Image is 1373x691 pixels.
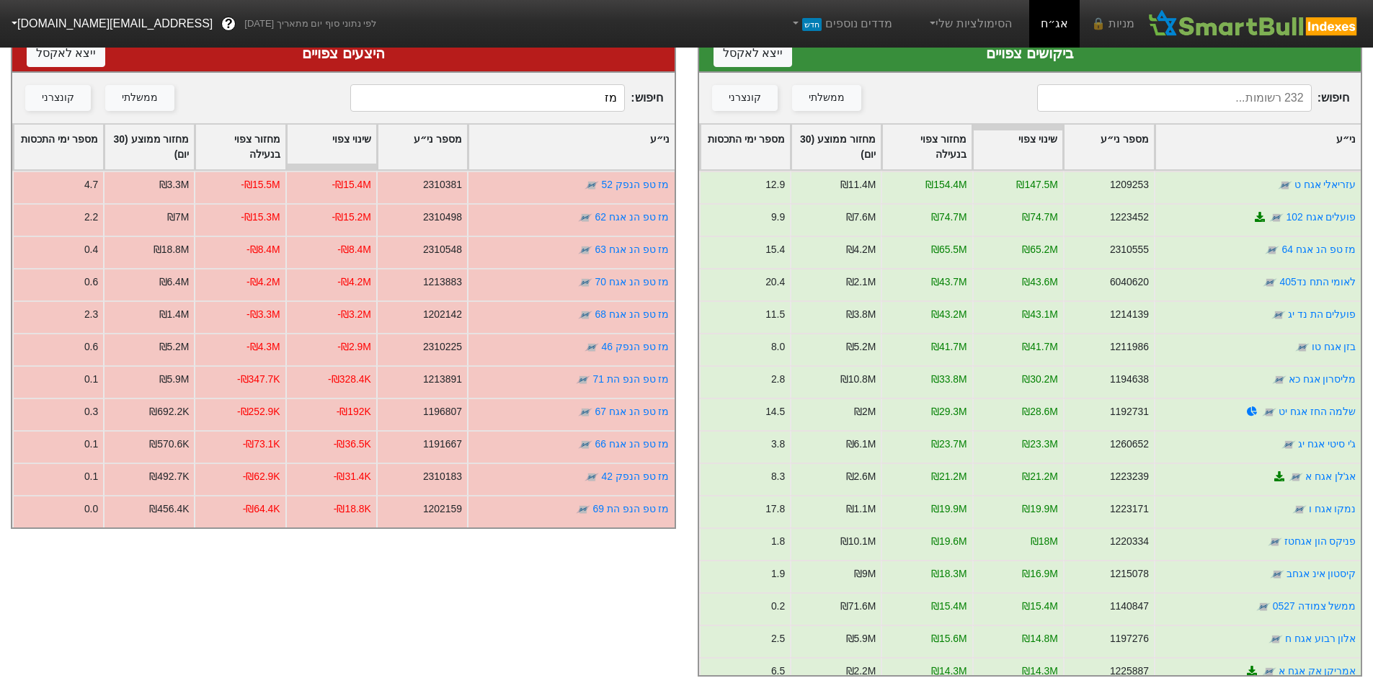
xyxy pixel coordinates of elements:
[1022,339,1058,355] div: ₪41.7M
[1022,275,1058,290] div: ₪43.6M
[1269,567,1284,581] img: tase link
[854,404,876,419] div: ₪2M
[84,501,98,517] div: 0.0
[930,534,967,549] div: ₪19.6M
[930,210,967,225] div: ₪74.7M
[246,275,280,290] div: -₪4.2M
[1272,600,1356,612] a: ממשל צמודה 0527
[1022,566,1058,581] div: ₪16.9M
[159,307,190,322] div: ₪1.4M
[845,242,876,257] div: ₪4.2M
[84,339,98,355] div: 0.6
[765,501,785,517] div: 17.8
[576,502,590,517] img: tase link
[149,469,189,484] div: ₪492.7K
[1109,339,1148,355] div: 1211986
[243,437,280,452] div: -₪73.1K
[159,275,190,290] div: ₪6.4M
[1022,242,1058,257] div: ₪65.2M
[792,85,861,111] button: ממשלתי
[1022,210,1058,225] div: ₪74.7M
[149,404,189,419] div: ₪692.2K
[334,501,371,517] div: -₪18.8K
[237,404,280,419] div: -₪252.9K
[840,534,876,549] div: ₪10.1M
[1268,632,1282,646] img: tase link
[246,242,280,257] div: -₪8.4M
[243,469,280,484] div: -₪62.9K
[770,664,784,679] div: 6.5
[765,404,785,419] div: 14.5
[225,14,233,34] span: ?
[770,339,784,355] div: 8.0
[930,307,967,322] div: ₪43.2M
[246,307,280,322] div: -₪3.3M
[84,210,98,225] div: 2.2
[84,469,98,484] div: 0.1
[601,179,669,190] a: מז טפ הנפק 52
[328,372,371,387] div: -₪328.4K
[27,43,660,64] div: היצעים צפויים
[765,275,785,290] div: 20.4
[1022,631,1058,646] div: ₪14.8M
[930,242,967,257] div: ₪65.5M
[765,307,785,322] div: 11.5
[714,40,792,67] button: ייצא לאקסל
[595,276,670,287] a: מז טפ הנ אגח 70
[423,339,462,355] div: 2310225
[593,373,670,385] a: מז טפ הנפ הת 71
[350,84,625,112] input: 343 רשומות...
[930,404,967,419] div: ₪29.3M
[770,631,784,646] div: 2.5
[1109,566,1148,581] div: 1215078
[770,437,784,452] div: 3.8
[1022,437,1058,452] div: ₪23.3M
[845,210,876,225] div: ₪7.6M
[334,437,371,452] div: -₪36.5K
[423,437,462,452] div: 1191667
[350,84,662,112] span: חיפוש :
[930,599,967,614] div: ₪15.4M
[791,125,881,169] div: Toggle SortBy
[332,177,371,192] div: -₪15.4M
[845,307,876,322] div: ₪3.8M
[468,125,674,169] div: Toggle SortBy
[378,125,467,169] div: Toggle SortBy
[84,372,98,387] div: 0.1
[1109,631,1148,646] div: 1197276
[1146,9,1361,38] img: SmartBull
[25,85,91,111] button: קונצרני
[1265,243,1279,257] img: tase link
[1288,470,1302,484] img: tase link
[423,210,462,225] div: 2310498
[84,275,98,290] div: 0.6
[601,471,669,482] a: מז טפ הנפק 42
[14,125,103,169] div: Toggle SortBy
[27,40,105,67] button: ייצא לאקסל
[241,210,280,225] div: -₪15.3M
[585,340,599,355] img: tase link
[159,339,190,355] div: ₪5.2M
[770,469,784,484] div: 8.3
[930,437,967,452] div: ₪23.7M
[1261,664,1276,679] img: tase link
[334,469,371,484] div: -₪31.4K
[1305,471,1356,482] a: אג'לן אגח א
[595,244,670,255] a: מז טפ הנ אגח 63
[337,339,371,355] div: -₪2.9M
[1261,405,1276,419] img: tase link
[1155,125,1361,169] div: Toggle SortBy
[595,211,670,223] a: מז טפ הנ אגח 62
[576,373,590,387] img: tase link
[802,18,822,31] span: חדש
[882,125,972,169] div: Toggle SortBy
[1109,437,1148,452] div: 1260652
[1277,178,1292,192] img: tase link
[765,242,785,257] div: 15.4
[578,308,592,322] img: tase link
[921,9,1018,38] a: הסימולציות שלי
[1022,501,1058,517] div: ₪19.9M
[423,275,462,290] div: 1213883
[930,501,967,517] div: ₪19.9M
[595,438,670,450] a: מז טפ הנ אגח 66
